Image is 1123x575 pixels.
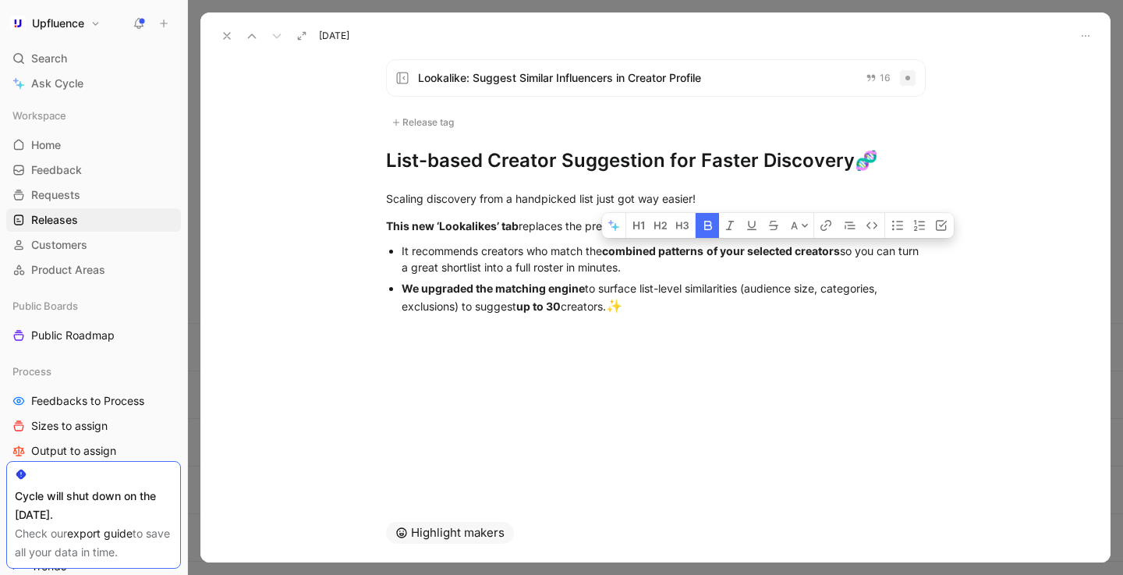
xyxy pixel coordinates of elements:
[31,162,82,178] span: Feedback
[602,244,703,257] strong: combined patterns
[6,72,181,95] a: Ask Cycle
[6,12,105,34] button: UpfluenceUpfluence
[402,243,926,275] div: It recommends creators who match the so you can turn a great shortlist into a full roster in minu...
[386,218,926,234] div: replaces the previous ‘Suggested‘ one in Search:
[6,439,181,463] a: Output to assign
[6,360,181,488] div: ProcessFeedbacks to ProcessSizes to assignOutput to assignBusiness Focus to assign
[6,414,181,438] a: Sizes to assign
[6,294,181,347] div: Public BoardsPublic Roadmap
[31,237,87,253] span: Customers
[6,133,181,157] a: Home
[606,298,622,314] span: ✨
[386,190,926,207] div: Scaling discovery from a handpicked list just got way easier!
[402,282,585,295] strong: We upgraded the matching engine
[15,487,172,524] div: Cycle will shut down on the [DATE].
[15,524,172,562] div: Check our to save all your data in time.
[386,148,926,173] h1: List-based Creator Suggestion for Faster Discovery 🧬
[418,69,853,87] span: Lookalike: Suggest Similar Influencers in Creator Profile
[31,393,144,409] span: Feedbacks to Process
[707,244,840,257] strong: of your selected creators
[6,104,181,127] div: Workspace
[31,187,80,203] span: Requests
[386,113,459,132] div: Release tag
[31,328,115,343] span: Public Roadmap
[319,30,349,42] span: [DATE]
[6,233,181,257] a: Customers
[31,443,116,459] span: Output to assign
[31,74,83,93] span: Ask Cycle
[12,298,78,314] span: Public Boards
[31,418,108,434] span: Sizes to assign
[67,527,133,540] a: export guide
[12,364,51,379] span: Process
[6,183,181,207] a: Requests
[31,212,78,228] span: Releases
[516,300,561,313] strong: up to 30
[6,208,181,232] a: Releases
[6,294,181,318] div: Public Boards
[386,115,926,130] div: Release tag
[10,16,26,31] img: Upfluence
[6,324,181,347] a: Public Roadmap
[6,389,181,413] a: Feedbacks to Process
[386,522,514,544] button: Highlight makers
[6,47,181,70] div: Search
[31,49,67,68] span: Search
[6,258,181,282] a: Product Areas
[12,108,66,123] span: Workspace
[6,360,181,383] div: Process
[386,219,519,232] strong: This new ‘Lookalikes’ tab
[880,73,891,83] span: 16
[32,16,84,30] h1: Upfluence
[402,280,926,317] div: to surface list-level similarities (audience size, categories, exclusions) to suggest creators.
[786,213,813,238] button: A
[31,262,105,278] span: Product Areas
[863,69,894,87] button: 16
[31,137,61,153] span: Home
[6,158,181,182] a: Feedback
